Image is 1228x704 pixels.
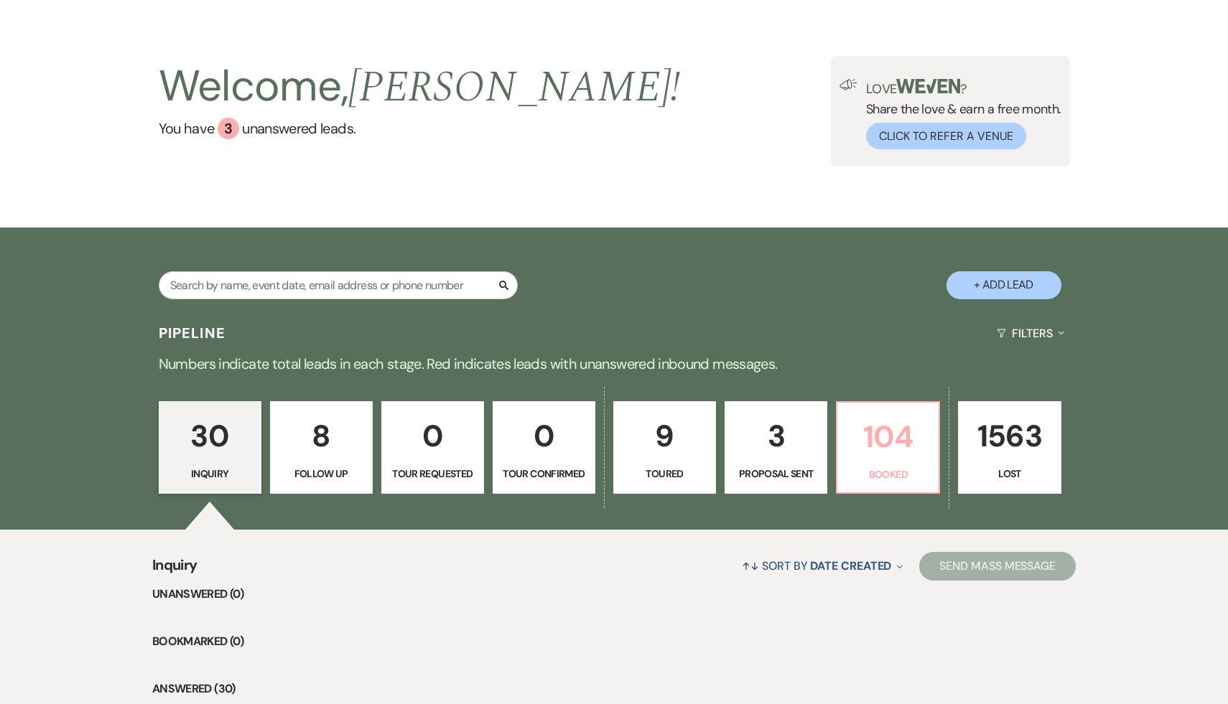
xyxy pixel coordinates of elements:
[991,314,1069,352] button: Filters
[613,401,716,494] a: 9Toured
[742,558,759,573] span: ↑↓
[159,56,681,118] h2: Welcome,
[967,466,1051,482] p: Lost
[836,401,940,494] a: 104Booked
[97,352,1131,375] p: Numbers indicate total leads in each stage. Red indicates leads with unanswered inbound messages.
[159,401,261,494] a: 30Inquiry
[946,271,1061,299] button: + Add Lead
[152,554,197,585] span: Inquiry
[725,401,827,494] a: 3Proposal Sent
[810,558,891,573] span: Date Created
[159,323,226,343] h3: Pipeline
[734,466,818,482] p: Proposal Sent
[857,79,1061,149] div: Share the love & earn a free month.
[381,401,484,494] a: 0Tour Requested
[502,466,586,482] p: Tour Confirmed
[270,401,373,494] a: 8Follow Up
[502,412,586,460] p: 0
[736,547,908,585] button: Sort By Date Created
[159,118,681,139] a: You have 3 unanswered leads.
[391,466,475,482] p: Tour Requested
[152,680,1076,698] li: Answered (30)
[919,552,1076,581] button: Send Mass Message
[866,79,1061,95] p: Love ?
[846,413,930,461] p: 104
[159,271,518,299] input: Search by name, event date, email address or phone number
[168,412,252,460] p: 30
[152,585,1076,604] li: Unanswered (0)
[218,118,239,139] div: 3
[279,412,363,460] p: 8
[896,79,960,93] img: weven-logo-green.svg
[152,632,1076,651] li: Bookmarked (0)
[493,401,595,494] a: 0Tour Confirmed
[623,412,707,460] p: 9
[846,466,930,482] p: Booked
[391,412,475,460] p: 0
[623,466,707,482] p: Toured
[734,412,818,460] p: 3
[866,123,1026,149] button: Click to Refer a Venue
[958,401,1061,494] a: 1563Lost
[279,466,363,482] p: Follow Up
[168,466,252,482] p: Inquiry
[348,55,680,121] span: [PERSON_NAME] !
[839,79,857,90] img: loud-speaker-illustration.svg
[967,412,1051,460] p: 1563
